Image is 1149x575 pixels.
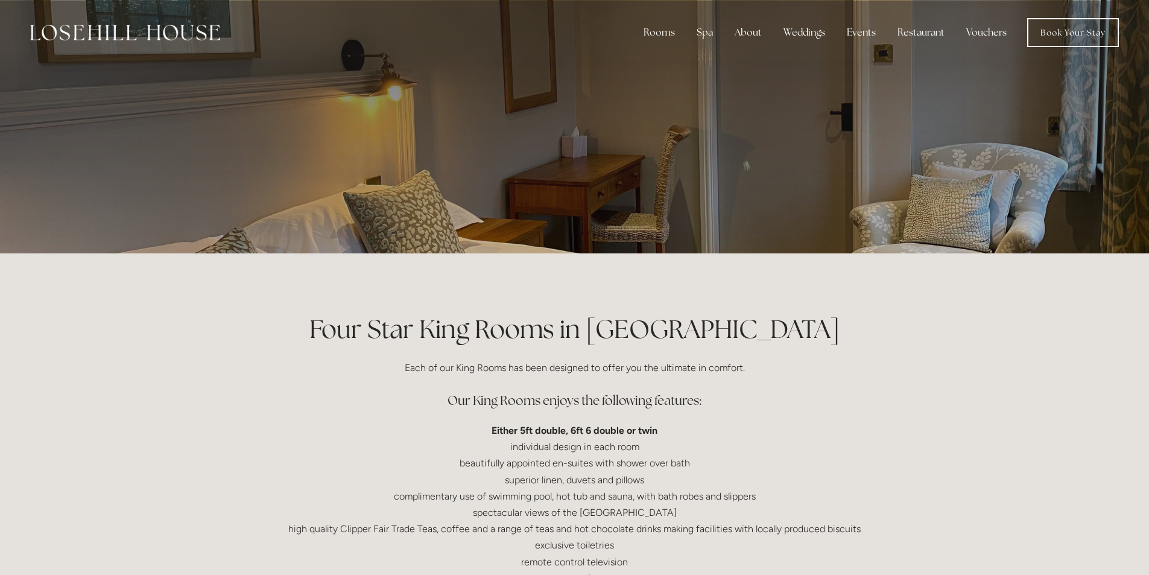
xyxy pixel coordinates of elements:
a: Vouchers [957,21,1016,45]
div: Weddings [774,21,835,45]
a: Book Your Stay [1027,18,1119,47]
div: Events [837,21,885,45]
strong: Either 5ft double, 6ft 6 double or twin [492,425,657,436]
h3: Our King Rooms enjoys the following features: [286,389,863,413]
img: Losehill House [30,25,220,40]
h1: Four Star King Rooms in [GEOGRAPHIC_DATA] [286,311,863,347]
p: Each of our King Rooms has been designed to offer you the ultimate in comfort. [286,360,863,376]
div: Rooms [634,21,685,45]
div: Spa [687,21,723,45]
div: Restaurant [888,21,954,45]
div: About [725,21,771,45]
